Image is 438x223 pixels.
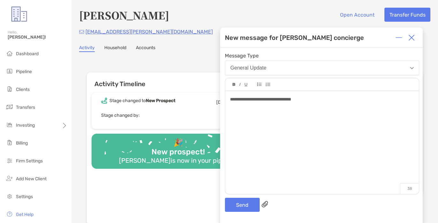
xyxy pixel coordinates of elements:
a: Household [104,45,126,52]
img: add_new_client icon [6,175,13,182]
button: Transfer Funds [384,8,430,22]
span: Dashboard [16,51,39,56]
span: Transfers [16,105,35,110]
span: [DATE], [216,100,231,105]
span: Clients [16,87,30,92]
b: New Prospect [146,98,175,103]
span: Settings [16,194,33,199]
img: Editor control icon [233,83,235,86]
img: Close [408,34,415,41]
img: Editor control icon [257,83,262,86]
img: Editor control icon [239,83,241,86]
img: firm-settings icon [6,157,13,164]
a: Upload Documents [279,25,347,39]
img: Expand or collapse [396,34,402,41]
img: Zoe Logo [8,3,31,26]
a: Activity [79,45,95,52]
img: dashboard icon [6,49,13,57]
img: Editor control icon [244,83,248,86]
h6: Activity Timeline [87,72,270,88]
img: Email Icon [79,30,84,34]
span: Message Type [225,53,419,59]
div: General Update [230,65,266,71]
span: Firm Settings [16,158,43,164]
img: pipeline icon [6,67,13,75]
p: 38 [400,183,419,194]
span: Billing [16,140,28,146]
img: settings icon [6,192,13,200]
img: paperclip attachments [262,201,268,207]
span: Pipeline [16,69,32,74]
button: Open Account [335,8,379,22]
div: New prospect! [149,147,207,157]
span: Add New Client [16,176,47,182]
span: Get Help [16,212,33,217]
img: clients icon [6,85,13,93]
p: [EMAIL_ADDRESS][PERSON_NAME][DOMAIN_NAME] [85,28,213,36]
img: Event icon [101,98,107,104]
img: billing icon [6,139,13,146]
div: [PERSON_NAME] is now in your pipeline. [116,157,240,164]
span: [PERSON_NAME]! [8,34,67,40]
img: investing icon [6,121,13,129]
img: Open dropdown arrow [410,67,414,69]
span: Investing [16,123,35,128]
img: get-help icon [6,210,13,218]
h4: [PERSON_NAME] [79,8,169,22]
div: New message for [PERSON_NAME] concierge [225,34,364,41]
img: transfers icon [6,103,13,111]
button: Send [225,198,260,212]
a: Accounts [136,45,155,52]
div: Stage changed to [109,98,175,103]
button: General Update [225,61,419,75]
div: 🎉 [171,138,186,147]
img: Editor control icon [265,83,270,86]
p: Stage changed by: [101,111,255,119]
